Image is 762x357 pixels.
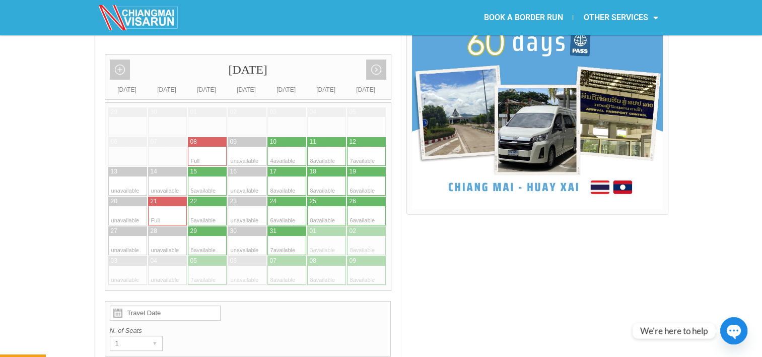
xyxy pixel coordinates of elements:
[151,257,157,265] div: 04
[111,227,117,235] div: 27
[190,197,197,206] div: 22
[270,257,276,265] div: 07
[151,138,157,146] div: 07
[381,6,668,29] nav: Menu
[230,197,237,206] div: 23
[310,227,316,235] div: 01
[110,336,143,350] div: 1
[310,257,316,265] div: 08
[310,197,316,206] div: 25
[270,227,276,235] div: 31
[346,85,386,95] div: [DATE]
[107,85,147,95] div: [DATE]
[350,167,356,176] div: 19
[350,197,356,206] div: 26
[190,138,197,146] div: 08
[306,85,346,95] div: [DATE]
[151,167,157,176] div: 14
[190,257,197,265] div: 05
[190,227,197,235] div: 29
[148,336,162,350] div: ▾
[473,6,573,29] a: BOOK A BORDER RUN
[350,227,356,235] div: 02
[111,138,117,146] div: 06
[111,108,117,116] div: 29
[230,167,237,176] div: 16
[187,85,227,95] div: [DATE]
[151,197,157,206] div: 21
[230,257,237,265] div: 06
[111,197,117,206] div: 20
[230,227,237,235] div: 30
[350,257,356,265] div: 09
[270,138,276,146] div: 10
[310,138,316,146] div: 11
[270,167,276,176] div: 17
[105,55,391,85] div: [DATE]
[151,227,157,235] div: 28
[111,167,117,176] div: 13
[350,138,356,146] div: 12
[310,167,316,176] div: 18
[110,326,386,336] label: N. of Seats
[350,108,356,116] div: 05
[230,138,237,146] div: 09
[190,108,197,116] div: 01
[151,108,157,116] div: 30
[230,108,237,116] div: 02
[310,108,316,116] div: 04
[147,85,187,95] div: [DATE]
[270,108,276,116] div: 03
[270,197,276,206] div: 24
[111,257,117,265] div: 03
[266,85,306,95] div: [DATE]
[227,85,266,95] div: [DATE]
[573,6,668,29] a: OTHER SERVICES
[190,167,197,176] div: 15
